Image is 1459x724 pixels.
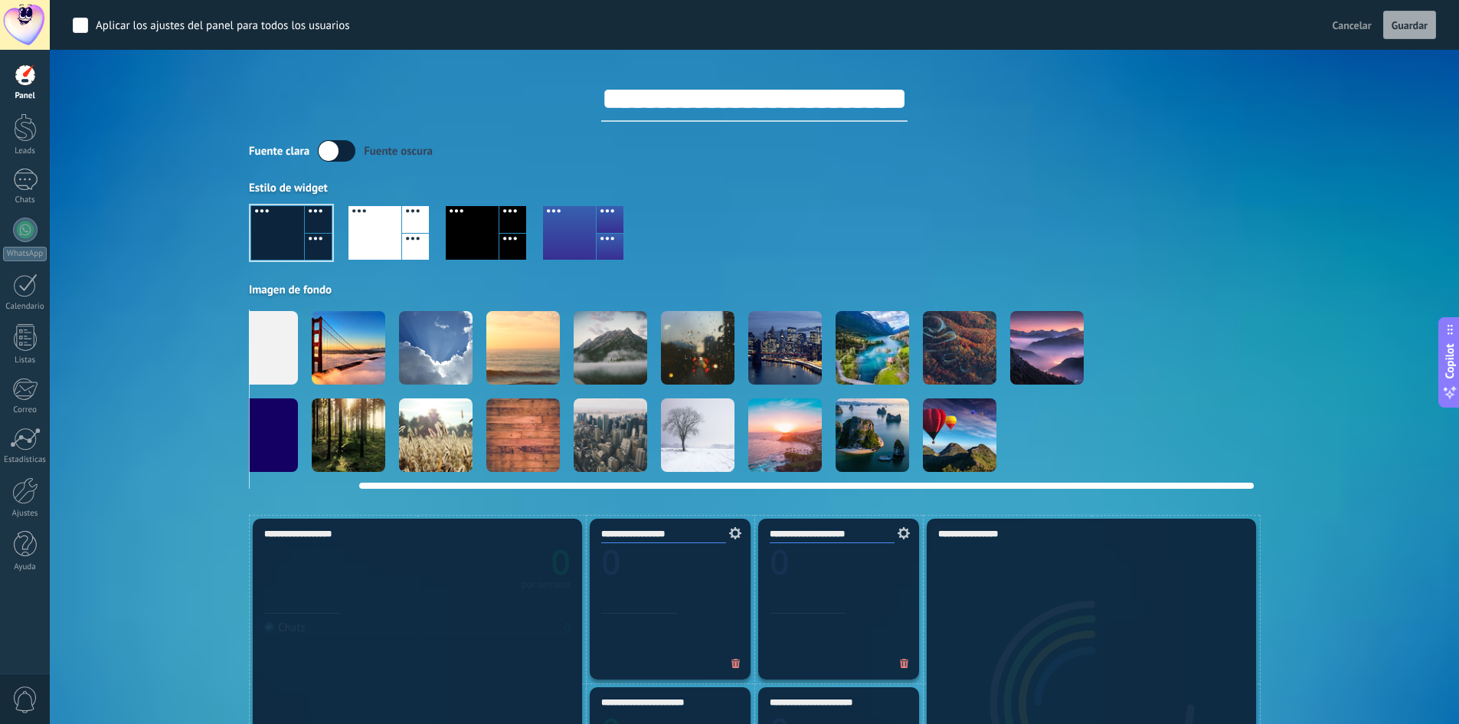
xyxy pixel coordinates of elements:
div: Fuente oscura [364,144,433,159]
div: Panel [3,91,47,101]
span: Copilot [1442,343,1457,378]
div: Fuente clara [249,144,309,159]
div: Chats [3,195,47,205]
div: Correo [3,405,47,415]
div: Estadísticas [3,455,47,465]
div: Listas [3,355,47,365]
div: Estilo de widget [249,181,1260,195]
div: Ajustes [3,509,47,519]
span: Guardar [1392,20,1428,31]
div: Leads [3,146,47,156]
div: Imagen de fondo [249,283,1260,297]
div: WhatsApp [3,247,47,261]
div: Ayuda [3,562,47,572]
span: Cancelar [1333,18,1372,32]
div: Aplicar los ajustes del panel para todos los usuarios [96,18,350,34]
button: Guardar [1383,11,1436,40]
button: Cancelar [1327,14,1378,37]
div: Calendario [3,302,47,312]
